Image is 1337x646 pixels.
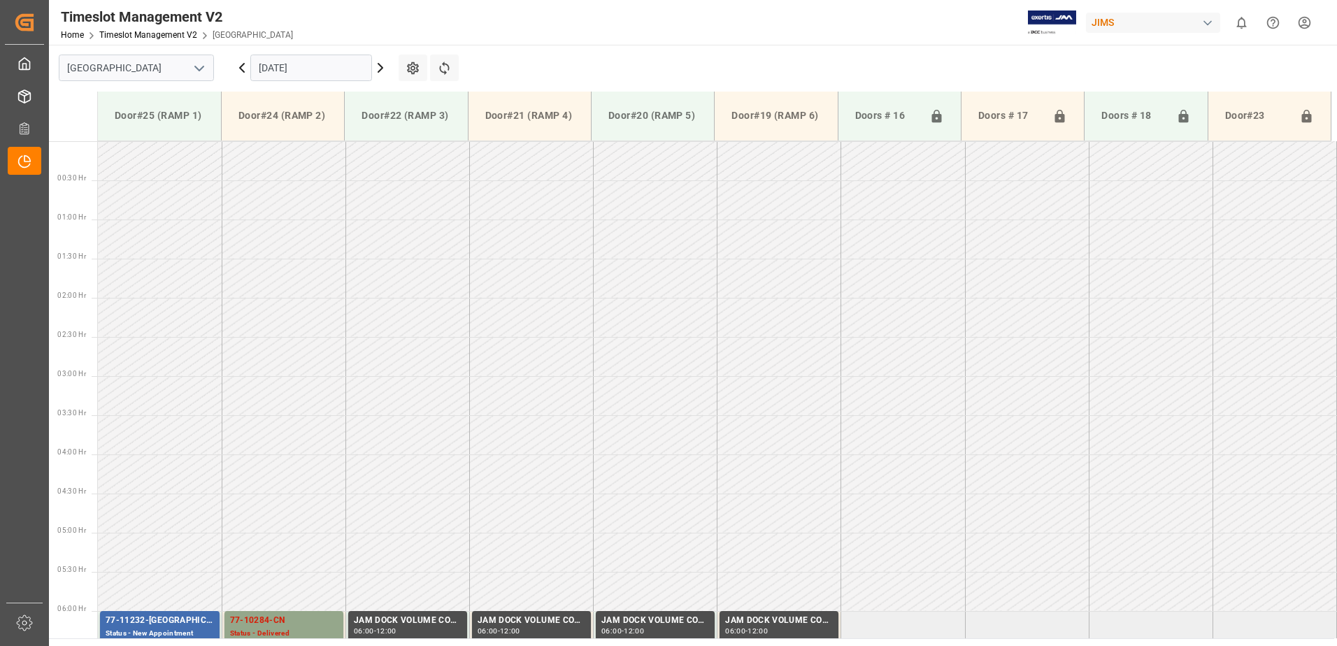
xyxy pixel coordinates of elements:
[500,628,520,634] div: 12:00
[725,628,745,634] div: 06:00
[57,566,86,573] span: 05:30 Hr
[230,628,338,640] div: Status - Delivered
[57,409,86,417] span: 03:30 Hr
[99,30,197,40] a: Timeslot Management V2
[480,103,580,129] div: Door#21 (RAMP 4)
[478,628,498,634] div: 06:00
[59,55,214,81] input: Type to search/select
[376,628,396,634] div: 12:00
[354,614,462,628] div: JAM DOCK VOLUME CONTROL
[61,30,84,40] a: Home
[57,252,86,260] span: 01:30 Hr
[57,213,86,221] span: 01:00 Hr
[230,614,338,628] div: 77-10284-CN
[57,526,86,534] span: 05:00 Hr
[624,628,644,634] div: 12:00
[57,174,86,182] span: 00:30 Hr
[725,614,833,628] div: JAM DOCK VOLUME CONTROL
[250,55,372,81] input: DD.MM.YYYY
[1086,13,1220,33] div: JIMS
[57,487,86,495] span: 04:30 Hr
[106,628,214,640] div: Status - New Appointment
[748,628,768,634] div: 12:00
[1220,103,1294,129] div: Door#23
[57,370,86,378] span: 03:00 Hr
[61,6,293,27] div: Timeslot Management V2
[850,103,924,129] div: Doors # 16
[57,331,86,338] span: 02:30 Hr
[106,614,214,628] div: 77-11232-[GEOGRAPHIC_DATA]
[601,628,622,634] div: 06:00
[233,103,333,129] div: Door#24 (RAMP 2)
[188,57,209,79] button: open menu
[498,628,500,634] div: -
[57,605,86,612] span: 06:00 Hr
[1226,7,1257,38] button: show 0 new notifications
[109,103,210,129] div: Door#25 (RAMP 1)
[57,448,86,456] span: 04:00 Hr
[1086,9,1226,36] button: JIMS
[478,614,585,628] div: JAM DOCK VOLUME CONTROL
[1028,10,1076,35] img: Exertis%20JAM%20-%20Email%20Logo.jpg_1722504956.jpg
[356,103,456,129] div: Door#22 (RAMP 3)
[354,628,374,634] div: 06:00
[726,103,826,129] div: Door#19 (RAMP 6)
[622,628,624,634] div: -
[973,103,1047,129] div: Doors # 17
[57,292,86,299] span: 02:00 Hr
[745,628,748,634] div: -
[374,628,376,634] div: -
[1257,7,1289,38] button: Help Center
[603,103,703,129] div: Door#20 (RAMP 5)
[601,614,709,628] div: JAM DOCK VOLUME CONTROL
[1096,103,1170,129] div: Doors # 18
